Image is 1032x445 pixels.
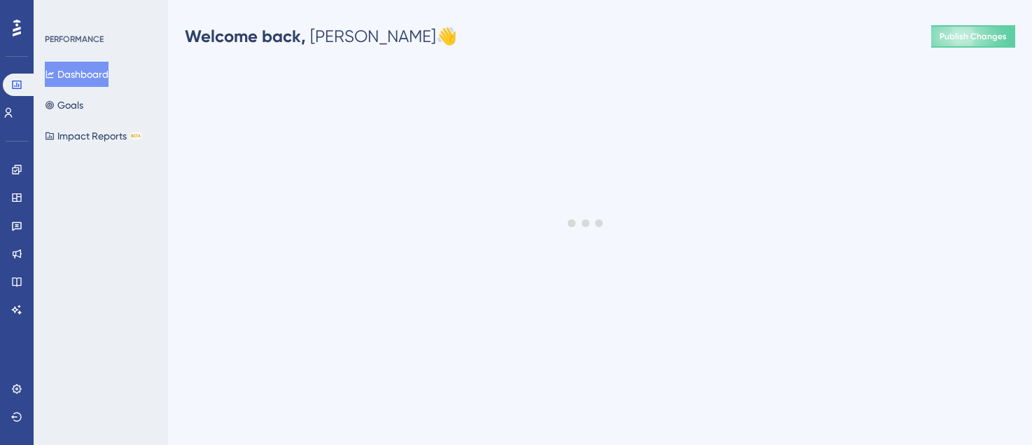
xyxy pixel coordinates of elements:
div: BETA [130,132,142,139]
button: Impact ReportsBETA [45,123,142,149]
button: Dashboard [45,62,109,87]
div: [PERSON_NAME] 👋 [185,25,457,48]
div: PERFORMANCE [45,34,104,45]
button: Goals [45,93,83,118]
button: Publish Changes [931,25,1015,48]
span: Welcome back, [185,26,306,46]
span: Publish Changes [940,31,1007,42]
